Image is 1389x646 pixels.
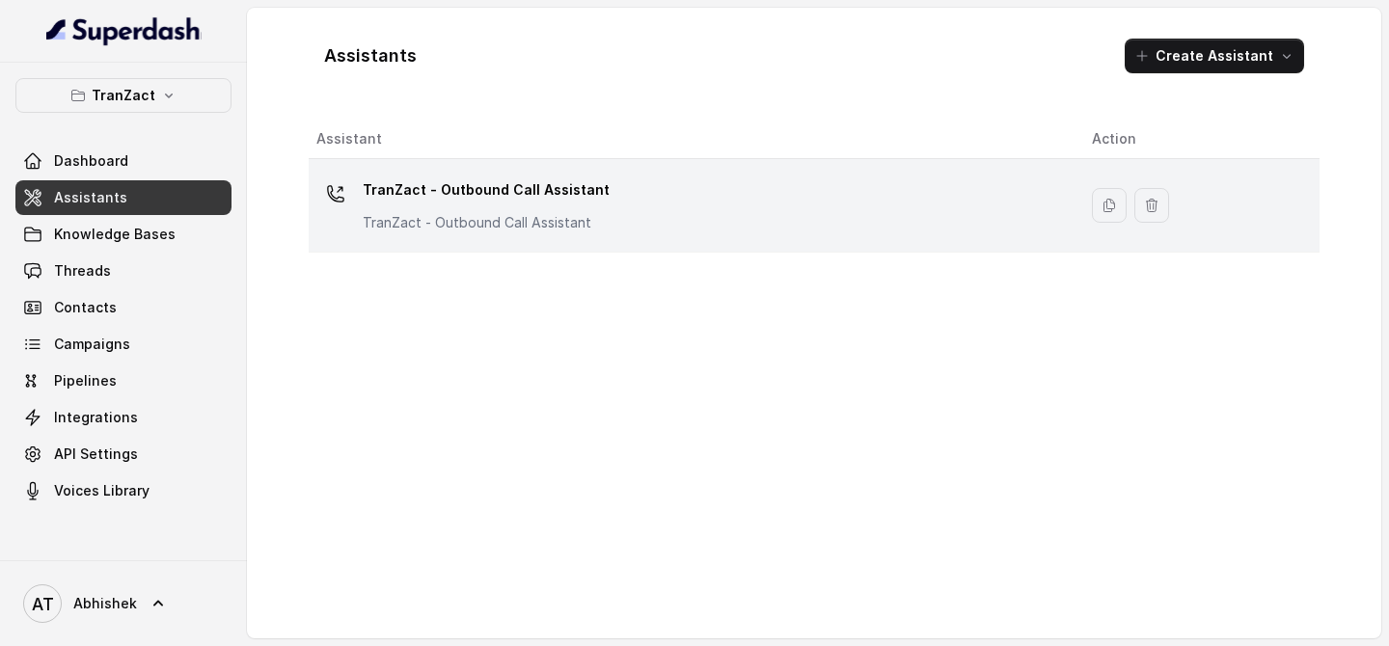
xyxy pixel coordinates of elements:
span: Campaigns [54,335,130,354]
p: TranZact - Outbound Call Assistant [363,213,610,232]
span: Contacts [54,298,117,317]
th: Assistant [309,120,1076,159]
a: Campaigns [15,327,231,362]
a: Pipelines [15,363,231,398]
p: TranZact [92,84,155,107]
button: Create Assistant [1125,39,1304,73]
a: API Settings [15,437,231,471]
th: Action [1076,120,1320,159]
a: Abhishek [15,577,231,631]
button: TranZact [15,78,231,113]
a: Voices Library [15,473,231,508]
span: Abhishek [73,594,137,613]
span: Pipelines [54,371,117,390]
a: Threads [15,254,231,288]
img: light.svg [46,15,202,46]
span: Assistants [54,188,127,207]
p: TranZact - Outbound Call Assistant [363,175,610,205]
span: Threads [54,261,111,281]
a: Dashboard [15,144,231,178]
span: Integrations [54,408,138,427]
a: Contacts [15,290,231,325]
h1: Assistants [324,40,417,71]
span: Dashboard [54,151,128,171]
span: Knowledge Bases [54,225,176,244]
a: Assistants [15,180,231,215]
a: Integrations [15,400,231,435]
text: AT [32,594,54,614]
a: Knowledge Bases [15,217,231,252]
span: Voices Library [54,481,150,500]
span: API Settings [54,444,138,464]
